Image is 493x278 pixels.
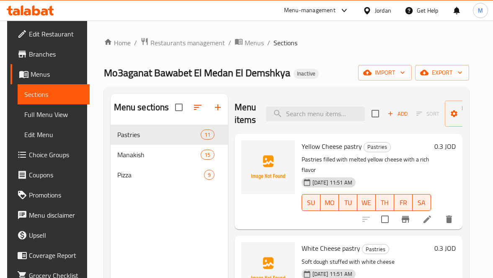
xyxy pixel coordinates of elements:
[10,205,90,225] a: Menu disclaimer
[111,165,228,185] div: Pizza9
[201,150,214,160] div: items
[114,101,169,114] h2: Menu sections
[29,190,83,200] span: Promotions
[117,150,201,160] span: Manakish
[422,214,432,224] a: Edit menu item
[274,38,297,48] span: Sections
[422,68,462,78] span: export
[29,150,83,160] span: Choice Groups
[357,194,376,211] button: WE
[411,107,445,120] span: Select section first
[305,197,317,209] span: SU
[111,121,228,188] nav: Menu sections
[29,250,83,260] span: Coverage Report
[140,37,225,48] a: Restaurants management
[29,210,83,220] span: Menu disclaimer
[302,257,431,267] p: Soft dough stuffed with white cheese
[170,99,188,116] span: Select all sections
[10,185,90,205] a: Promotions
[117,130,201,140] span: Pastries
[324,197,336,209] span: MO
[365,68,405,78] span: import
[150,38,225,48] span: Restaurants management
[29,170,83,180] span: Coupons
[267,38,270,48] li: /
[245,38,264,48] span: Menus
[29,49,83,59] span: Branches
[379,197,391,209] span: TH
[364,142,391,152] div: Pastries
[294,69,319,79] div: Inactive
[104,38,131,48] a: Home
[339,194,357,211] button: TU
[204,171,214,179] span: 9
[395,209,416,229] button: Branch-specific-item
[434,140,456,152] h6: 0.3 JOD
[18,104,90,125] a: Full Menu View
[117,170,204,180] span: Pizza
[302,154,431,175] p: Pastries filled with melted yellow cheese with a rich flavor
[10,24,90,44] a: Edit Restaurant
[29,29,83,39] span: Edit Restaurant
[31,69,83,79] span: Menus
[10,165,90,185] a: Coupons
[10,245,90,265] a: Coverage Report
[361,197,372,209] span: WE
[309,179,356,187] span: [DATE] 11:51 AM
[188,97,208,117] span: Sort sections
[375,6,391,15] div: Jordan
[394,194,413,211] button: FR
[235,37,264,48] a: Menus
[201,151,214,159] span: 15
[111,125,228,145] div: Pastries11
[10,145,90,165] a: Choice Groups
[10,64,90,84] a: Menus
[397,197,409,209] span: FR
[416,197,428,209] span: SA
[384,107,411,120] span: Add item
[24,109,83,120] span: Full Menu View
[376,194,394,211] button: TH
[362,244,389,254] span: Pastries
[413,194,431,211] button: SA
[364,142,390,152] span: Pastries
[24,89,83,99] span: Sections
[204,170,214,180] div: items
[294,70,319,77] span: Inactive
[18,125,90,145] a: Edit Menu
[134,38,137,48] li: /
[104,63,290,82] span: Mo3aganat Bawabet El Medan El Demshkya
[386,109,409,119] span: Add
[104,37,469,48] nav: breadcrumb
[302,194,320,211] button: SU
[302,242,360,255] span: White Cheese pastry
[415,65,469,81] button: export
[241,140,295,194] img: Yellow Cheese pastry
[10,44,90,64] a: Branches
[384,107,411,120] button: Add
[434,242,456,254] h6: 0.3 JOD
[284,5,336,16] div: Menu-management
[10,225,90,245] a: Upsell
[367,105,384,122] span: Select section
[208,97,228,117] button: Add section
[201,131,214,139] span: 11
[439,209,459,229] button: delete
[111,145,228,165] div: Manakish15
[235,101,256,126] h2: Menu items
[24,130,83,140] span: Edit Menu
[320,194,339,211] button: MO
[18,84,90,104] a: Sections
[478,6,483,15] span: M
[302,140,362,153] span: Yellow Cheese pastry
[358,65,412,81] button: import
[228,38,231,48] li: /
[376,210,394,228] span: Select to update
[342,197,354,209] span: TU
[309,270,356,278] span: [DATE] 11:51 AM
[266,107,365,121] input: search
[29,230,83,240] span: Upsell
